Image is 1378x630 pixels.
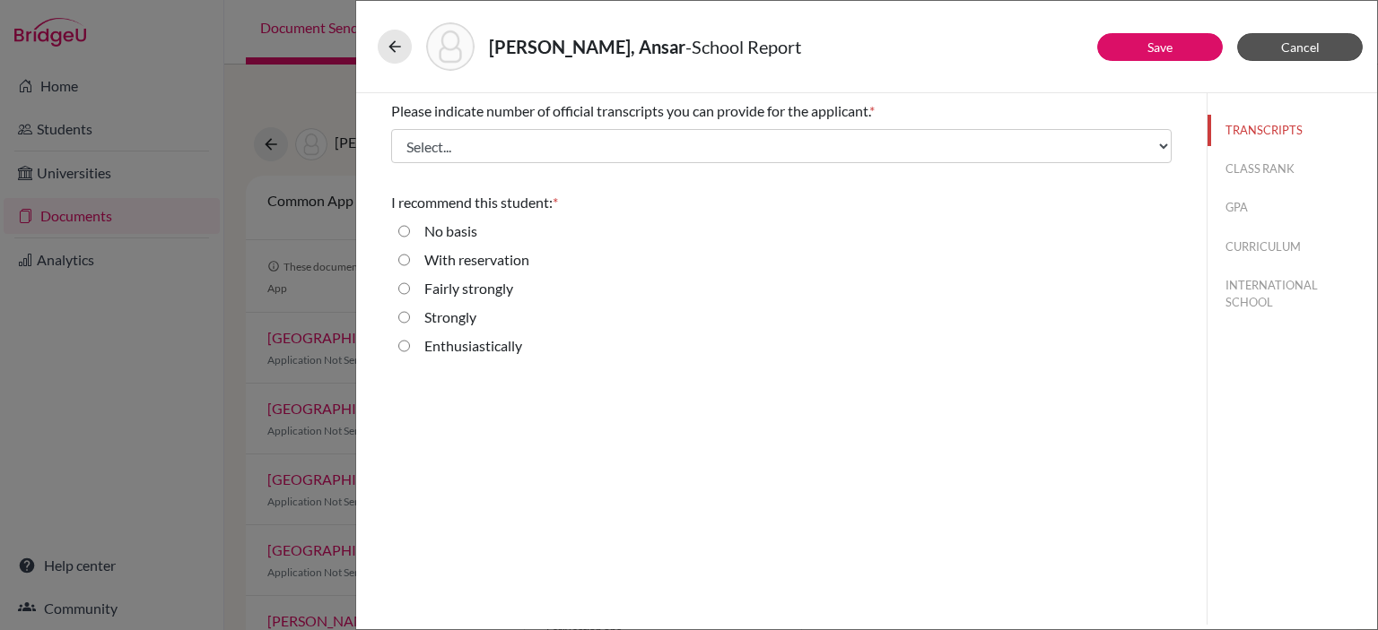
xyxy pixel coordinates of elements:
[391,194,553,211] span: I recommend this student:
[1208,192,1377,223] button: GPA
[424,306,476,328] label: Strongly
[391,102,869,119] span: Please indicate number of official transcripts you can provide for the applicant.
[1208,270,1377,318] button: INTERNATIONAL SCHOOL
[1208,115,1377,146] button: TRANSCRIPTS
[685,36,801,57] span: - School Report
[489,36,685,57] strong: [PERSON_NAME], Ansar
[424,278,513,299] label: Fairly strongly
[1208,153,1377,185] button: CLASS RANK
[424,249,529,271] label: With reservation
[424,220,477,242] label: No basis
[1208,231,1377,263] button: CURRICULUM
[424,335,522,357] label: Enthusiastically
